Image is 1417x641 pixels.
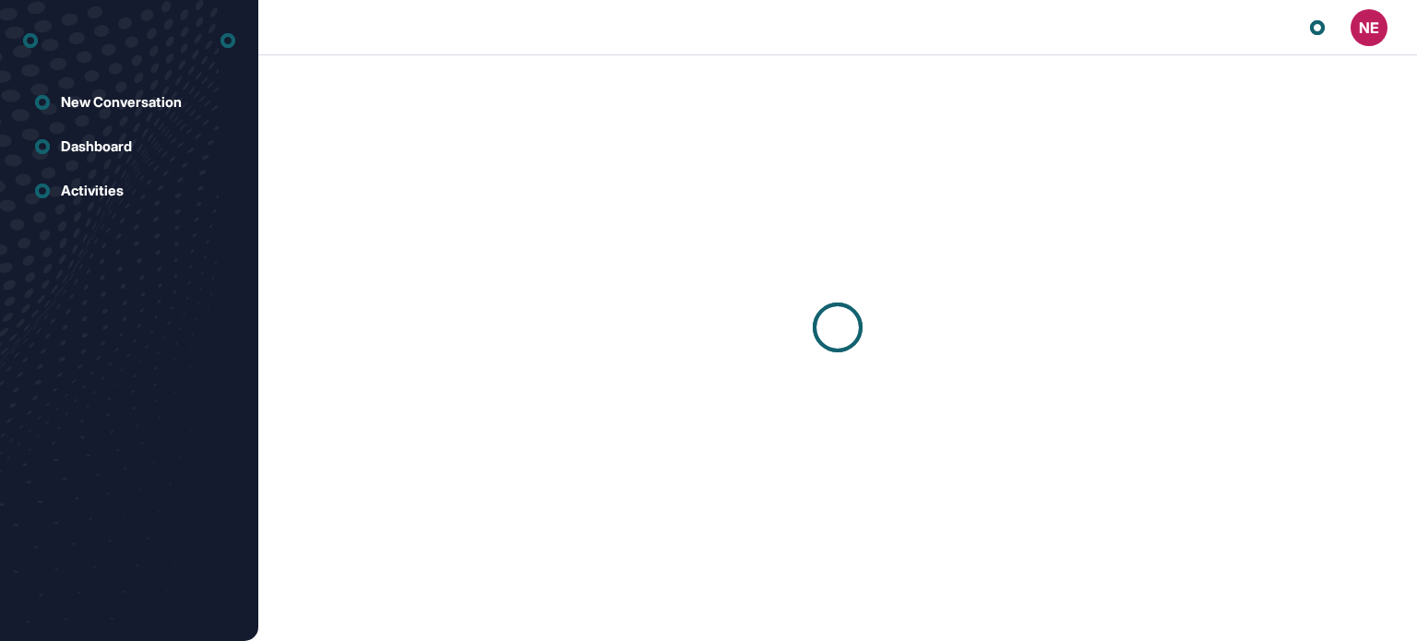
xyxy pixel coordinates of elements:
[23,84,235,121] a: New Conversation
[23,26,38,55] div: entrapeer-logo
[23,172,235,209] a: Activities
[61,94,182,111] div: New Conversation
[61,183,124,199] div: Activities
[61,138,132,155] div: Dashboard
[23,128,235,165] a: Dashboard
[1351,9,1387,46] button: NE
